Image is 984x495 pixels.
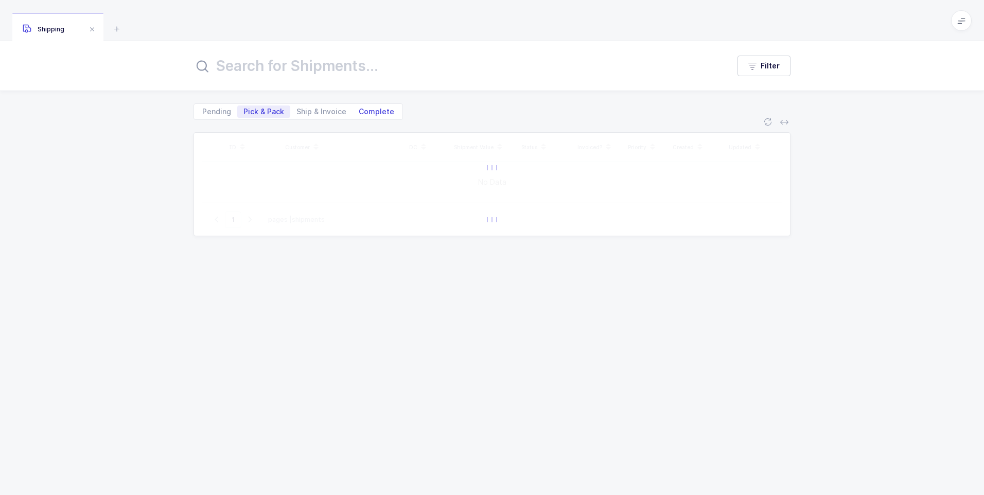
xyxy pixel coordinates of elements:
[761,61,780,71] span: Filter
[202,108,231,115] span: Pending
[296,108,346,115] span: Ship & Invoice
[23,25,64,33] span: Shipping
[194,54,717,78] input: Search for Shipments...
[243,108,284,115] span: Pick & Pack
[737,56,790,76] button: Filter
[359,108,394,115] span: Complete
